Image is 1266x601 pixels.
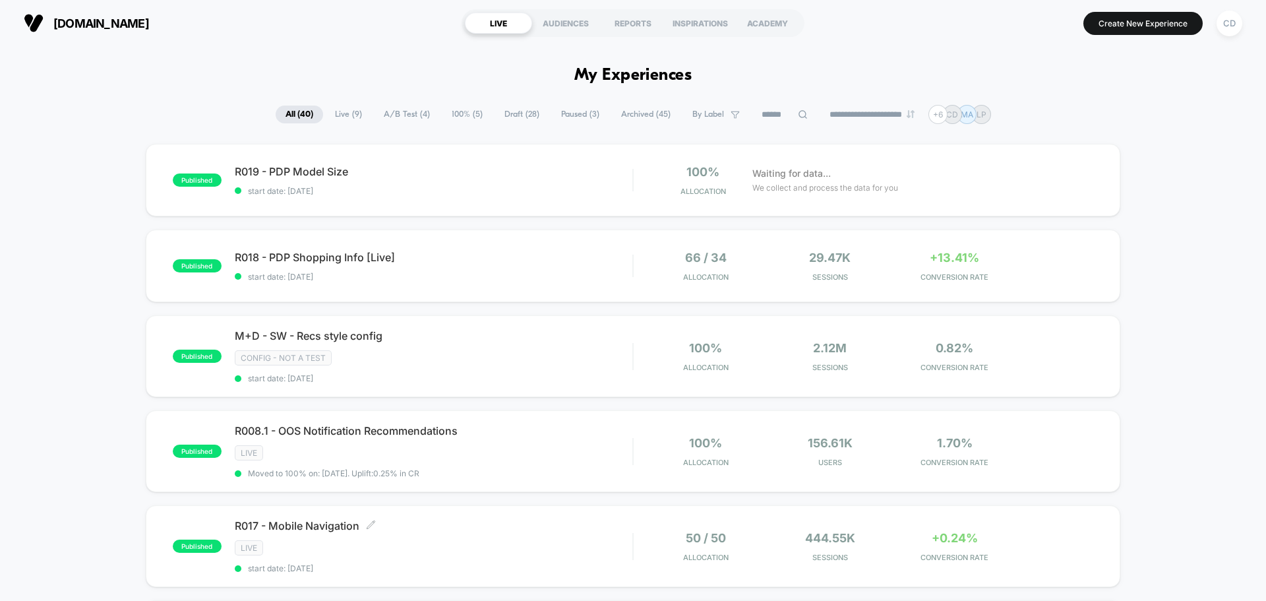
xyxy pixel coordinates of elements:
[683,458,729,467] span: Allocation
[173,445,222,458] span: published
[932,531,978,545] span: +0.24%
[599,13,667,34] div: REPORTS
[895,272,1013,282] span: CONVERSION RATE
[692,110,724,119] span: By Label
[680,187,726,196] span: Allocation
[686,531,726,545] span: 50 / 50
[442,106,493,123] span: 100% ( 5 )
[895,458,1013,467] span: CONVERSION RATE
[685,251,727,265] span: 66 / 34
[235,563,632,573] span: start date: [DATE]
[532,13,599,34] div: AUDIENCES
[235,165,632,178] span: R019 - PDP Model Size
[325,106,372,123] span: Live ( 9 )
[683,553,729,562] span: Allocation
[930,251,979,265] span: +13.41%
[808,436,853,450] span: 156.61k
[907,110,915,118] img: end
[235,350,332,365] span: CONFIG - NOT A TEST
[235,373,632,383] span: start date: [DATE]
[683,272,729,282] span: Allocation
[928,105,948,124] div: + 6
[1083,12,1203,35] button: Create New Experience
[53,16,149,30] span: [DOMAIN_NAME]
[173,350,222,363] span: published
[235,519,632,532] span: R017 - Mobile Navigation
[805,531,855,545] span: 444.55k
[276,106,323,123] span: All ( 40 )
[20,13,153,34] button: [DOMAIN_NAME]
[809,251,851,265] span: 29.47k
[895,363,1013,372] span: CONVERSION RATE
[235,251,632,264] span: R018 - PDP Shopping Info [Live]
[771,553,889,562] span: Sessions
[374,106,440,123] span: A/B Test ( 4 )
[1213,10,1246,37] button: CD
[173,174,222,187] span: published
[752,166,831,181] span: Waiting for data...
[235,540,263,555] span: LIVE
[235,186,632,196] span: start date: [DATE]
[752,181,898,194] span: We collect and process the data for you
[465,13,532,34] div: LIVE
[248,468,419,478] span: Moved to 100% on: [DATE] . Uplift: 0.25% in CR
[574,66,692,85] h1: My Experiences
[946,110,958,119] p: CD
[689,341,722,355] span: 100%
[734,13,801,34] div: ACADEMY
[551,106,609,123] span: Paused ( 3 )
[611,106,680,123] span: Archived ( 45 )
[895,553,1013,562] span: CONVERSION RATE
[683,363,729,372] span: Allocation
[173,259,222,272] span: published
[689,436,722,450] span: 100%
[771,272,889,282] span: Sessions
[771,363,889,372] span: Sessions
[936,341,973,355] span: 0.82%
[235,424,632,437] span: R008.1 - OOS Notification Recommendations
[173,540,222,553] span: published
[667,13,734,34] div: INSPIRATIONS
[961,110,973,119] p: MA
[235,445,263,460] span: LIVE
[771,458,889,467] span: Users
[813,341,847,355] span: 2.12M
[1217,11,1242,36] div: CD
[235,272,632,282] span: start date: [DATE]
[686,165,719,179] span: 100%
[937,436,973,450] span: 1.70%
[495,106,549,123] span: Draft ( 28 )
[977,110,986,119] p: LP
[235,329,632,342] span: M+D - SW - Recs style config
[24,13,44,33] img: Visually logo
